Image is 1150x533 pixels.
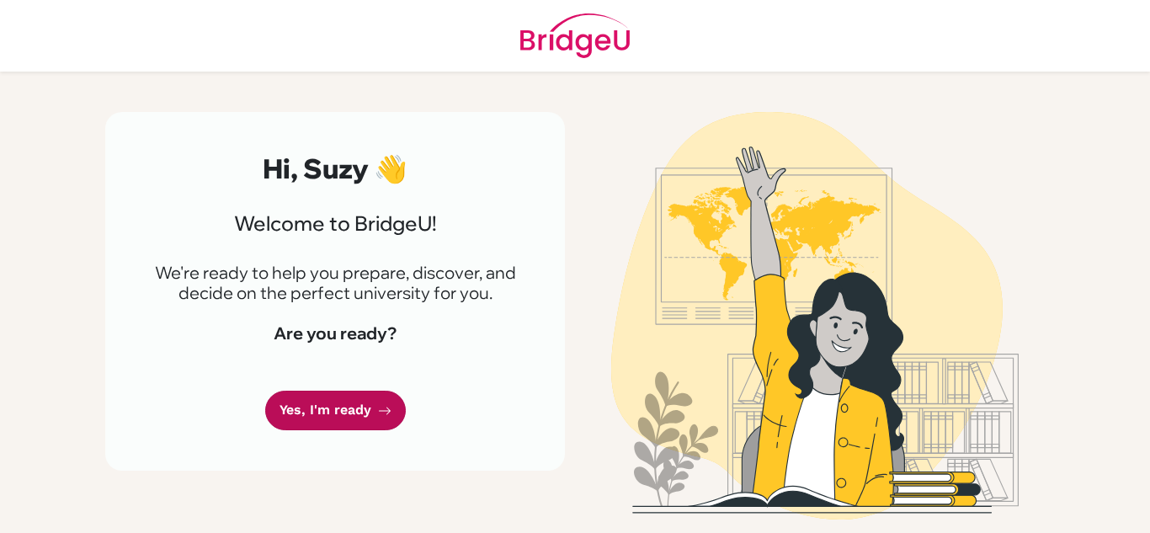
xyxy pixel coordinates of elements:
[146,323,524,344] h4: Are you ready?
[146,152,524,184] h2: Hi, Suzy 👋
[146,211,524,236] h3: Welcome to BridgeU!
[146,263,524,303] p: We're ready to help you prepare, discover, and decide on the perfect university for you.
[265,391,406,430] a: Yes, I'm ready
